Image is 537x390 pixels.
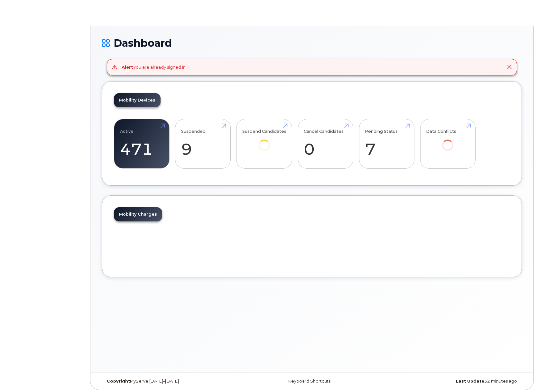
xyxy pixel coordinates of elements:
div: 32 minutes ago [382,379,522,384]
a: Cancel Candidates 0 [304,122,347,165]
a: Data Conflicts [426,122,469,160]
a: Keyboard Shortcuts [288,379,330,384]
a: Mobility Charges [114,207,162,221]
a: Suspend Candidates [242,122,286,160]
strong: Last Update [456,379,484,384]
h1: Dashboard [102,37,522,49]
a: Suspended 9 [181,122,225,165]
a: Pending Status 7 [365,122,408,165]
div: You are already signed in. [122,64,187,70]
strong: Copyright [107,379,130,384]
a: Active 471 [120,122,163,165]
div: MyServe [DATE]–[DATE] [102,379,242,384]
a: Mobility Devices [114,93,161,107]
strong: Alert [122,64,133,70]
